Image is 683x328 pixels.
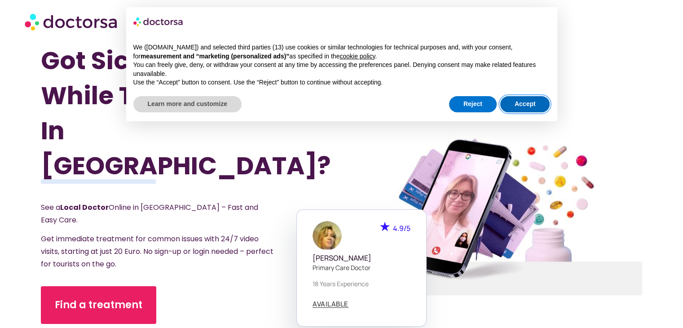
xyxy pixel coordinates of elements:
[55,298,142,312] span: Find a treatment
[313,254,410,262] h5: [PERSON_NAME]
[313,263,410,272] p: Primary care doctor
[313,279,410,288] p: 18 years experience
[133,61,550,78] p: You can freely give, deny, or withdraw your consent at any time by accessing the preferences pane...
[60,202,109,213] strong: Local Doctor
[449,96,497,112] button: Reject
[133,43,550,61] p: We ([DOMAIN_NAME]) and selected third parties (13) use cookies or similar technologies for techni...
[41,286,156,324] a: Find a treatment
[133,96,242,112] button: Learn more and customize
[339,53,375,60] a: cookie policy
[141,53,289,60] strong: measurement and “marketing (personalized ads)”
[500,96,550,112] button: Accept
[133,14,184,29] img: logo
[41,202,258,225] span: See a Online in [GEOGRAPHIC_DATA] – Fast and Easy Care.
[41,43,296,183] h1: Got Sick While Traveling In [GEOGRAPHIC_DATA]?
[313,301,348,308] a: AVAILABLE
[393,223,410,233] span: 4.9/5
[133,78,550,87] p: Use the “Accept” button to consent. Use the “Reject” button to continue without accepting.
[41,234,273,269] span: Get immediate treatment for common issues with 24/7 video visits, starting at just 20 Euro. No si...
